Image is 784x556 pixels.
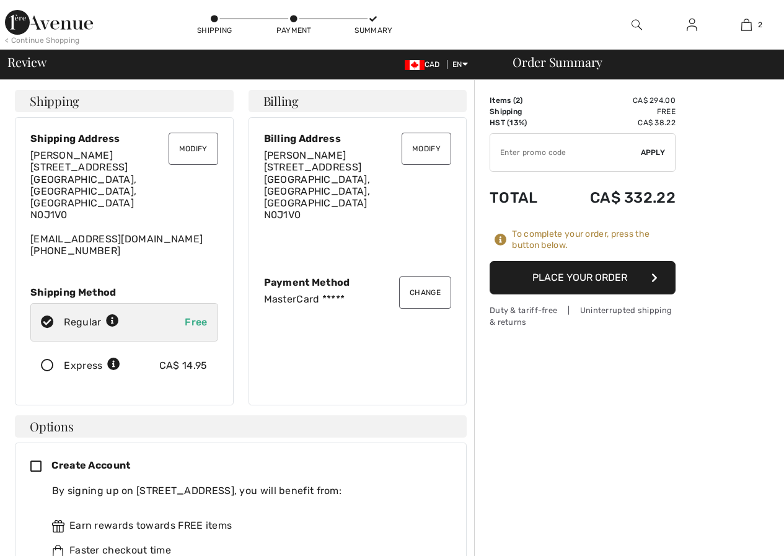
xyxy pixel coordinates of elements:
[490,95,557,106] td: Items ( )
[405,60,445,69] span: CAD
[30,95,79,107] span: Shipping
[557,106,676,117] td: Free
[516,96,520,105] span: 2
[741,17,752,32] img: My Bag
[355,25,392,36] div: Summary
[264,276,452,288] div: Payment Method
[557,117,676,128] td: CA$ 38.22
[490,106,557,117] td: Shipping
[512,229,676,251] div: To complete your order, press the button below.
[452,60,468,69] span: EN
[687,17,697,32] img: My Info
[30,149,218,257] div: [EMAIL_ADDRESS][DOMAIN_NAME] [PHONE_NUMBER]
[405,60,425,70] img: Canadian Dollar
[557,95,676,106] td: CA$ 294.00
[5,10,93,35] img: 1ère Avenue
[30,133,218,144] div: Shipping Address
[490,117,557,128] td: HST (13%)
[490,177,557,219] td: Total
[490,304,676,328] div: Duty & tariff-free | Uninterrupted shipping & returns
[30,149,113,161] span: [PERSON_NAME]
[264,161,370,221] span: [STREET_ADDRESS] [GEOGRAPHIC_DATA], [GEOGRAPHIC_DATA], [GEOGRAPHIC_DATA] N0J1V0
[632,17,642,32] img: search the website
[5,35,80,46] div: < Continue Shopping
[275,25,312,36] div: Payment
[196,25,233,36] div: Shipping
[490,134,641,171] input: Promo code
[169,133,218,165] button: Modify
[7,56,46,68] span: Review
[52,483,441,498] div: By signing up on [STREET_ADDRESS], you will benefit from:
[557,177,676,219] td: CA$ 332.22
[402,133,451,165] button: Modify
[185,316,207,328] span: Free
[52,518,441,533] div: Earn rewards towards FREE items
[758,19,762,30] span: 2
[490,261,676,294] button: Place Your Order
[15,415,467,438] h4: Options
[51,459,130,471] span: Create Account
[159,358,208,373] div: CA$ 14.95
[720,17,773,32] a: 2
[64,315,119,330] div: Regular
[498,56,777,68] div: Order Summary
[64,358,120,373] div: Express
[30,286,218,298] div: Shipping Method
[30,161,136,221] span: [STREET_ADDRESS] [GEOGRAPHIC_DATA], [GEOGRAPHIC_DATA], [GEOGRAPHIC_DATA] N0J1V0
[263,95,299,107] span: Billing
[677,17,707,33] a: Sign In
[399,276,451,309] button: Change
[264,133,452,144] div: Billing Address
[264,149,346,161] span: [PERSON_NAME]
[641,147,666,158] span: Apply
[52,520,64,532] img: rewards.svg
